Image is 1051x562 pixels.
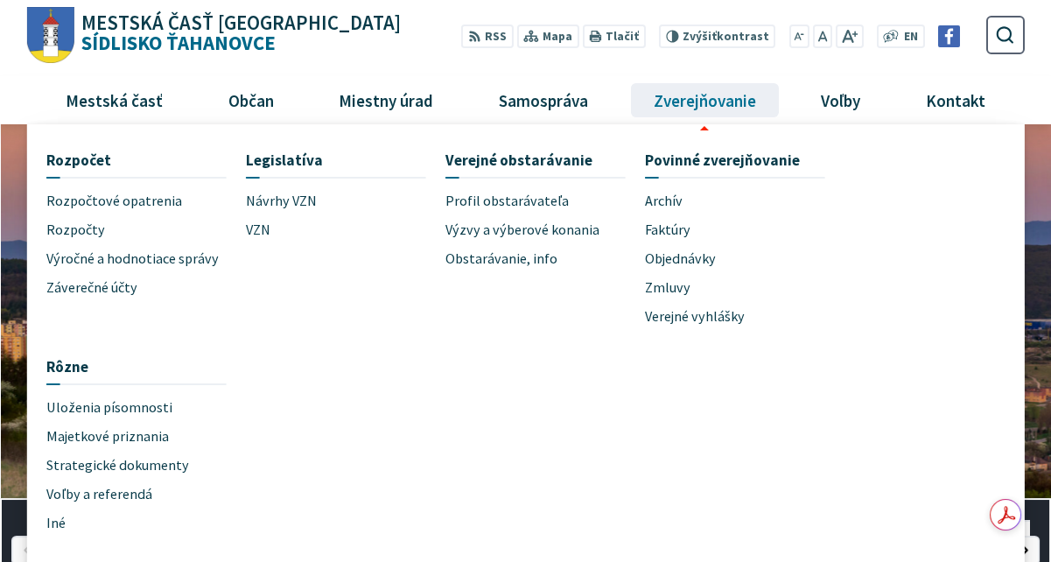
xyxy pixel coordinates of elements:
[246,144,425,177] a: Legislatíva
[445,244,645,273] a: Obstarávanie, info
[445,215,645,244] a: Výzvy a výberové konania
[900,76,1011,123] a: Kontakt
[445,244,557,273] span: Obstarávanie, info
[645,186,844,215] a: Archív
[46,144,226,177] a: Rozpočet
[938,25,960,47] img: Prejsť na Facebook stránku
[46,480,246,509] a: Voľby a referendá
[46,422,246,451] a: Majetkové priznania
[904,28,918,46] span: EN
[46,186,246,215] a: Rozpočtové opatrenia
[645,244,716,273] span: Objednávky
[46,244,246,273] a: Výročné a hodnotiace správy
[645,302,745,331] span: Verejné vyhlášky
[46,451,246,480] a: Strategické dokumenty
[26,7,74,64] img: Prejsť na domovskú stránku
[46,273,137,302] span: Záverečné účty
[246,144,323,177] span: Legislatíva
[46,509,66,537] span: Iné
[445,144,625,177] a: Verejné obstarávanie
[815,76,867,123] span: Voľby
[445,186,645,215] a: Profil obstarávateľa
[627,76,781,123] a: Zverejňovanie
[789,25,810,48] button: Zmenšiť veľkosť písma
[645,302,844,331] a: Verejné vyhlášky
[221,76,280,123] span: Občan
[645,186,683,215] span: Archív
[46,144,111,177] span: Rozpočet
[46,215,105,244] span: Rozpočty
[60,76,170,123] span: Mestská časť
[46,393,246,422] a: Uloženia písomnosti
[46,186,182,215] span: Rozpočtové opatrenia
[46,393,172,422] span: Uloženia písomnosti
[683,30,769,44] span: kontrast
[40,76,189,123] a: Mestská časť
[445,144,592,177] span: Verejné obstarávanie
[473,76,613,123] a: Samospráva
[333,76,440,123] span: Miestny úrad
[26,7,400,64] a: Logo Sídlisko Ťahanovce, prejsť na domovskú stránku.
[313,76,459,123] a: Miestny úrad
[645,215,844,244] a: Faktúry
[46,273,246,302] a: Záverečné účty
[46,509,246,537] a: Iné
[46,451,189,480] span: Strategické dokumenty
[445,186,569,215] span: Profil obstarávateľa
[246,186,317,215] span: Návrhy VZN
[492,76,594,123] span: Samospráva
[246,215,445,244] a: VZN
[606,30,639,44] span: Tlačiť
[659,25,775,48] button: Zvýšiťkontrast
[645,144,800,177] span: Povinné zverejňovanie
[582,25,645,48] button: Tlačiť
[899,28,922,46] a: EN
[461,25,513,48] a: RSS
[46,422,169,451] span: Majetkové priznania
[445,215,599,244] span: Výzvy a výberové konania
[683,29,717,44] span: Zvýšiť
[516,25,578,48] a: Mapa
[795,76,886,123] a: Voľby
[74,13,401,53] h1: Sídlisko Ťahanovce
[46,244,219,273] span: Výročné a hodnotiace správy
[645,244,844,273] a: Objednávky
[46,480,152,509] span: Voľby a referendá
[485,28,507,46] span: RSS
[46,351,226,383] a: Rôzne
[919,76,991,123] span: Kontakt
[813,25,832,48] button: Nastaviť pôvodnú veľkosť písma
[46,351,88,383] span: Rôzne
[645,215,690,244] span: Faktúry
[647,76,762,123] span: Zverejňovanie
[246,215,270,244] span: VZN
[836,25,863,48] button: Zväčšiť veľkosť písma
[645,144,824,177] a: Povinné zverejňovanie
[202,76,299,123] a: Občan
[46,215,246,244] a: Rozpočty
[81,13,401,33] span: Mestská časť [GEOGRAPHIC_DATA]
[645,273,690,302] span: Zmluvy
[246,186,445,215] a: Návrhy VZN
[645,273,844,302] a: Zmluvy
[543,28,572,46] span: Mapa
